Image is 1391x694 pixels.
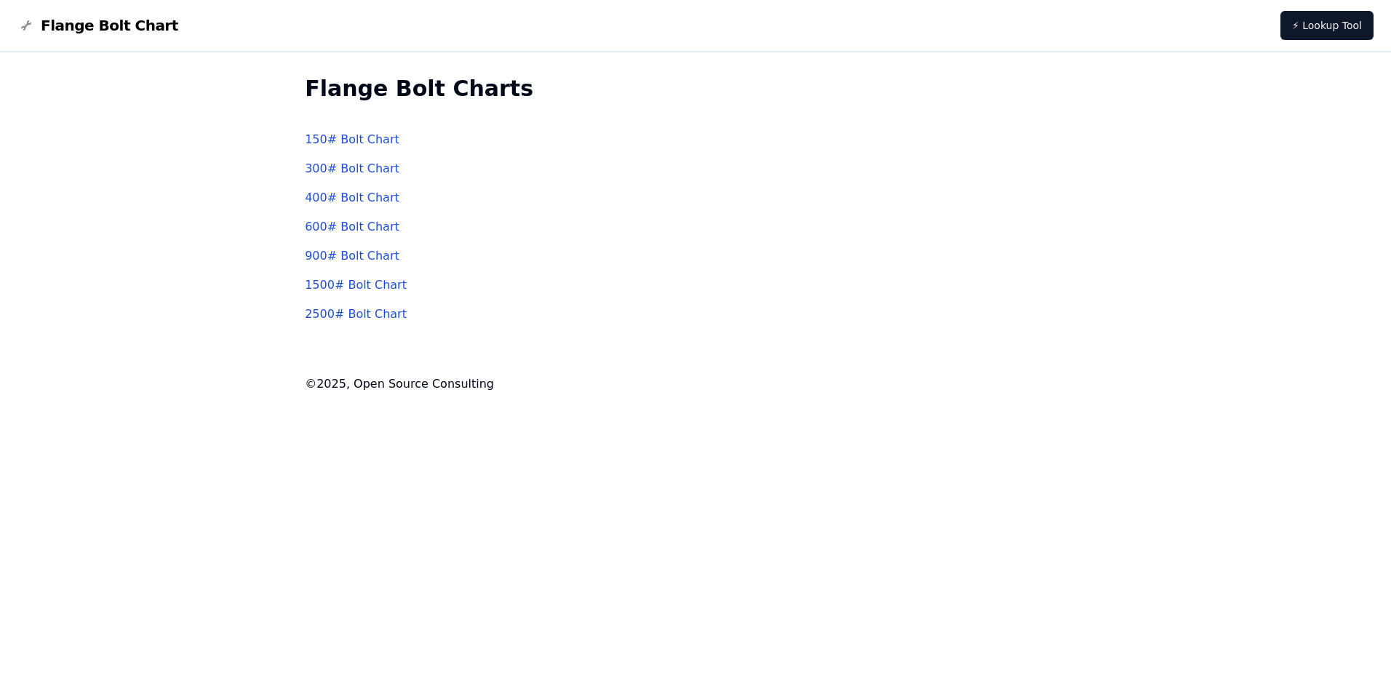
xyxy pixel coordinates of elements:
[305,220,399,234] a: 600# Bolt Chart
[305,161,399,175] a: 300# Bolt Chart
[17,17,35,34] img: Flange Bolt Chart Logo
[305,249,399,263] a: 900# Bolt Chart
[1280,11,1374,40] a: ⚡ Lookup Tool
[305,191,399,204] a: 400# Bolt Chart
[305,278,407,292] a: 1500# Bolt Chart
[305,307,407,321] a: 2500# Bolt Chart
[305,375,1086,393] footer: © 2025 , Open Source Consulting
[305,132,399,146] a: 150# Bolt Chart
[41,15,178,36] span: Flange Bolt Chart
[305,76,1086,102] h2: Flange Bolt Charts
[17,15,178,36] a: Flange Bolt Chart LogoFlange Bolt Chart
